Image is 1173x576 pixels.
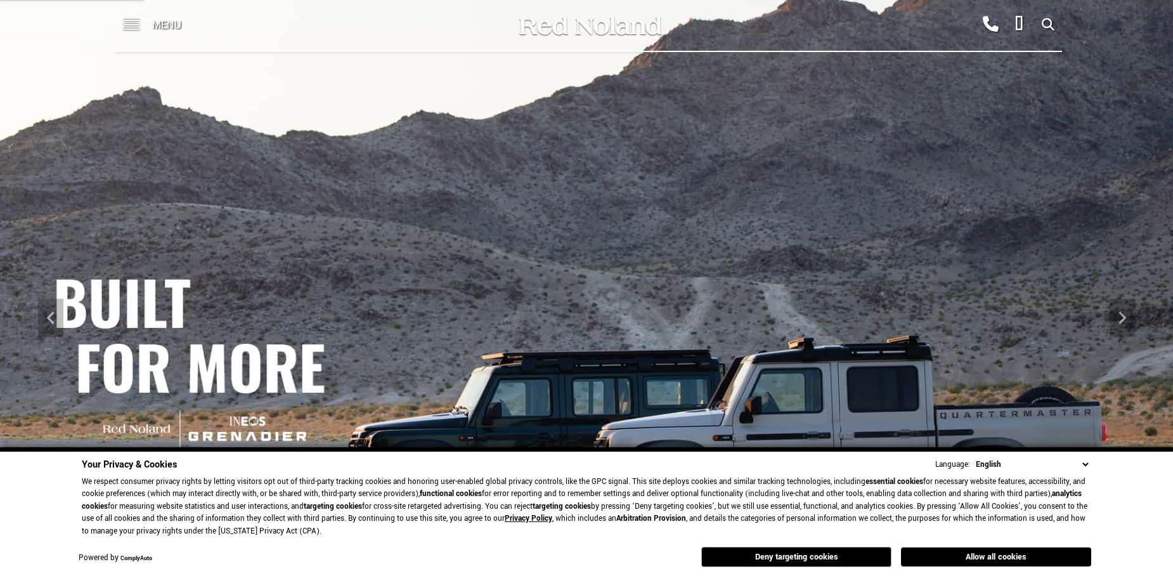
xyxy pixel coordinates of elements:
div: Previous [38,299,63,337]
strong: targeting cookies [304,501,362,512]
div: Powered by [79,554,152,563]
a: ComplyAuto [120,554,152,563]
a: Privacy Policy [505,513,552,524]
div: Language: [935,461,970,469]
p: We respect consumer privacy rights by letting visitors opt out of third-party tracking cookies an... [82,476,1091,538]
button: Allow all cookies [901,547,1091,566]
strong: essential cookies [865,476,923,487]
button: Deny targeting cookies [701,547,891,567]
strong: Arbitration Provision [616,513,686,524]
span: Your Privacy & Cookies [82,458,177,471]
strong: targeting cookies [533,501,591,512]
div: Next [1110,299,1135,337]
img: Red Noland Auto Group [517,15,663,37]
select: Language Select [973,458,1091,471]
strong: functional cookies [420,488,482,499]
